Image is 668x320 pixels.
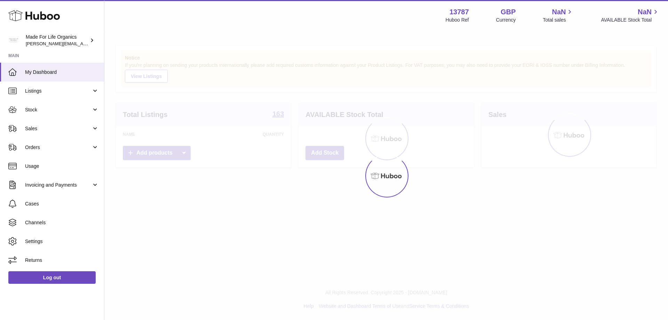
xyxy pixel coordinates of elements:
span: Cases [25,201,99,207]
strong: 13787 [450,7,469,17]
a: NaN Total sales [543,7,574,23]
span: My Dashboard [25,69,99,76]
span: NaN [638,7,652,17]
span: Settings [25,238,99,245]
span: Stock [25,107,92,113]
div: Made For Life Organics [26,34,88,47]
span: [PERSON_NAME][EMAIL_ADDRESS][PERSON_NAME][DOMAIN_NAME] [26,41,177,46]
a: Log out [8,271,96,284]
span: AVAILABLE Stock Total [601,17,660,23]
span: Sales [25,125,92,132]
div: Huboo Ref [446,17,469,23]
a: NaN AVAILABLE Stock Total [601,7,660,23]
span: Returns [25,257,99,264]
span: Usage [25,163,99,170]
span: Invoicing and Payments [25,182,92,188]
span: Channels [25,219,99,226]
span: Listings [25,88,92,94]
span: Total sales [543,17,574,23]
img: geoff.winwood@madeforlifeorganics.com [8,35,19,46]
strong: GBP [501,7,516,17]
div: Currency [496,17,516,23]
span: NaN [552,7,566,17]
span: Orders [25,144,92,151]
